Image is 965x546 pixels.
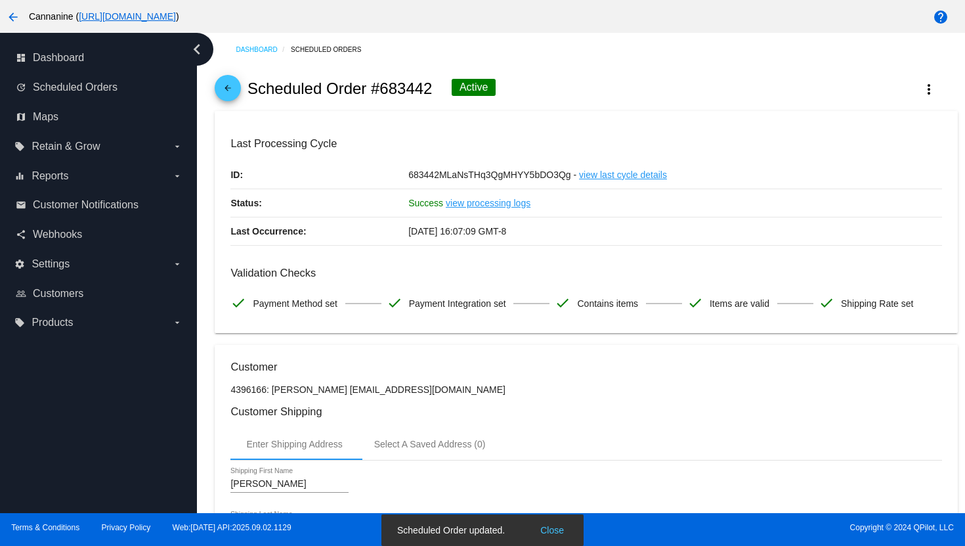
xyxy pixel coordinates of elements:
[29,11,179,22] span: Cannanine ( )
[102,523,151,532] a: Privacy Policy
[16,53,26,63] i: dashboard
[14,259,25,269] i: settings
[408,170,576,180] span: 683442MLaNsTHq3QgMHYY5bDO3Qg -
[32,317,73,329] span: Products
[33,111,58,123] span: Maps
[16,224,182,245] a: share Webhooks
[16,82,26,93] i: update
[32,258,70,270] span: Settings
[33,52,84,64] span: Dashboard
[33,288,83,300] span: Customers
[236,39,291,60] a: Dashboard
[687,295,703,311] mat-icon: check
[172,317,182,328] i: arrow_drop_down
[230,405,941,418] h3: Customer Shipping
[14,141,25,152] i: local_offer
[172,141,182,152] i: arrow_drop_down
[5,9,21,25] mat-icon: arrow_back
[230,295,246,311] mat-icon: check
[11,523,79,532] a: Terms & Conditions
[933,9,949,25] mat-icon: help
[220,83,236,99] mat-icon: arrow_back
[555,295,570,311] mat-icon: check
[230,267,941,279] h3: Validation Checks
[247,80,433,98] h2: Scheduled Order #683442
[230,217,408,245] p: Last Occurrence:
[16,77,182,98] a: update Scheduled Orders
[253,290,337,317] span: Payment Method set
[230,161,408,189] p: ID:
[14,171,25,181] i: equalizer
[16,106,182,127] a: map Maps
[452,79,496,96] div: Active
[33,81,118,93] span: Scheduled Orders
[291,39,373,60] a: Scheduled Orders
[16,200,26,210] i: email
[16,288,26,299] i: people_outline
[397,524,568,537] simple-snack-bar: Scheduled Order updated.
[536,524,568,537] button: Close
[16,112,26,122] i: map
[921,81,937,97] mat-icon: more_vert
[32,170,68,182] span: Reports
[230,189,408,217] p: Status:
[172,171,182,181] i: arrow_drop_down
[33,229,82,240] span: Webhooks
[173,523,291,532] a: Web:[DATE] API:2025.09.02.1129
[374,439,486,449] div: Select A Saved Address (0)
[841,290,914,317] span: Shipping Rate set
[230,479,349,489] input: Shipping First Name
[230,137,941,150] h3: Last Processing Cycle
[79,11,176,22] a: [URL][DOMAIN_NAME]
[16,283,182,304] a: people_outline Customers
[172,259,182,269] i: arrow_drop_down
[446,189,530,217] a: view processing logs
[577,290,638,317] span: Contains items
[16,194,182,216] a: email Customer Notifications
[246,439,342,449] div: Enter Shipping Address
[16,229,26,240] i: share
[230,384,941,395] p: 4396166: [PERSON_NAME] [EMAIL_ADDRESS][DOMAIN_NAME]
[14,317,25,328] i: local_offer
[230,361,941,373] h3: Customer
[33,199,139,211] span: Customer Notifications
[16,47,182,68] a: dashboard Dashboard
[408,198,443,208] span: Success
[387,295,402,311] mat-icon: check
[32,141,100,152] span: Retain & Grow
[819,295,834,311] mat-icon: check
[579,161,667,189] a: view last cycle details
[710,290,769,317] span: Items are valid
[186,39,207,60] i: chevron_left
[408,226,506,237] span: [DATE] 16:07:09 GMT-8
[409,290,506,317] span: Payment Integration set
[494,523,954,532] span: Copyright © 2024 QPilot, LLC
